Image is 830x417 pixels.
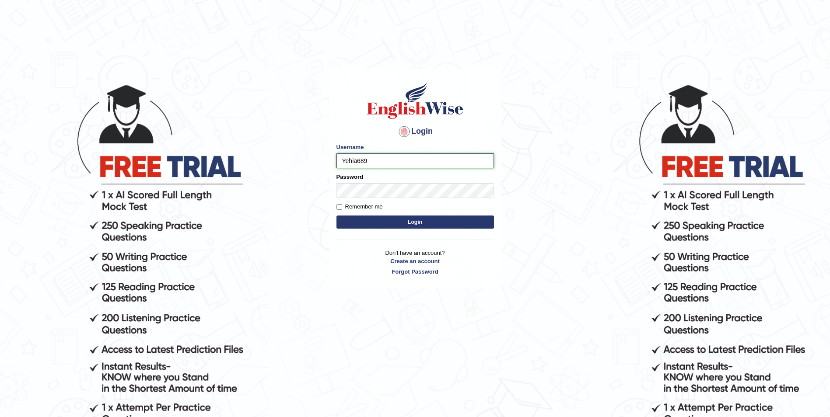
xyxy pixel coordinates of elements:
[365,81,465,120] img: Logo of English Wise sign in for intelligent practice with AI
[336,202,383,211] label: Remember me
[336,215,494,229] button: Login
[336,257,494,265] a: Create an account
[336,125,494,139] h4: Login
[336,173,363,181] label: Password
[336,268,494,276] a: Forgot Password
[336,249,494,276] p: Don't have an account?
[336,143,364,151] label: Username
[336,204,342,210] input: Remember me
